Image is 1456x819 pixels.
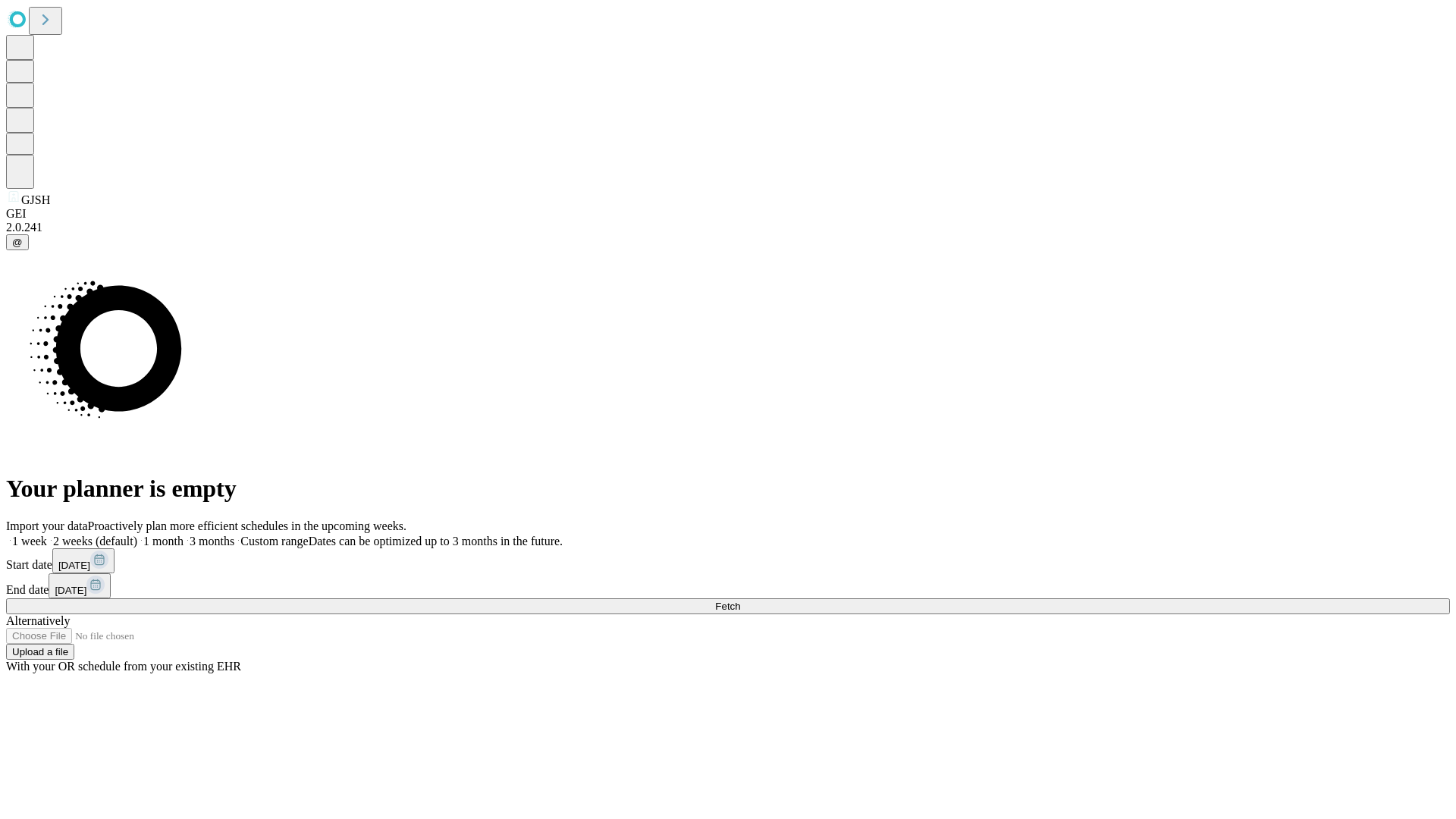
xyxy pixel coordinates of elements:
button: [DATE] [52,548,115,573]
div: End date [6,573,1450,598]
button: Fetch [6,598,1450,614]
button: @ [6,234,29,250]
span: Proactively plan more efficient schedules in the upcoming weeks. [88,519,406,532]
span: 2 weeks (default) [53,535,137,548]
span: @ [12,237,23,248]
span: 1 week [12,535,47,548]
h1: Your planner is empty [6,475,1450,503]
span: Alternatively [6,614,70,627]
div: 2.0.241 [6,221,1450,234]
span: 3 months [190,535,234,548]
span: 1 month [143,535,184,548]
button: [DATE] [49,573,111,598]
span: GJSH [21,193,50,206]
div: Start date [6,548,1450,573]
span: With your OR schedule from your existing EHR [6,660,241,673]
button: Upload a file [6,644,74,660]
span: [DATE] [58,560,90,571]
span: Fetch [715,601,740,612]
span: Import your data [6,519,88,532]
div: GEI [6,207,1450,221]
span: Dates can be optimized up to 3 months in the future. [309,535,563,548]
span: Custom range [240,535,308,548]
span: [DATE] [55,585,86,596]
